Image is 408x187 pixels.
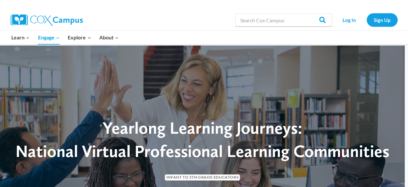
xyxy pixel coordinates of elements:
[15,141,389,161] span: National Virtual Professional Learning Communities
[99,33,119,42] span: About
[11,14,83,26] img: Cox Campus
[7,31,123,44] nav: Primary Navigation
[335,13,398,26] nav: Secondary Navigation
[367,13,398,26] a: Sign Up
[11,33,30,42] span: Learn
[38,33,60,42] span: Engage
[235,14,332,26] input: Search Cox Campus
[103,118,302,138] span: Yearlong Learning Journeys:
[165,174,240,181] span: Infant to 5th Grade Educators
[68,33,91,42] span: Explore
[335,13,363,26] a: Log In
